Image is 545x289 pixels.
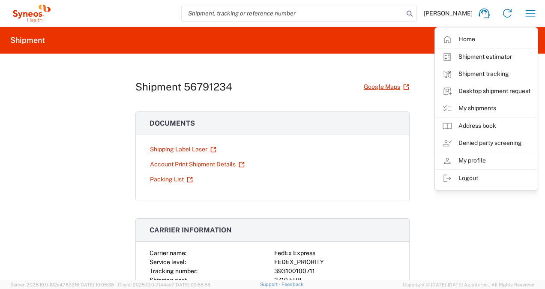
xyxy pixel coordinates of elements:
span: [DATE] 09:58:55 [174,282,210,287]
span: Service level: [150,259,186,265]
a: Packing List [150,172,193,187]
a: Shipping Label Laser [150,142,217,157]
a: My shipments [435,100,537,117]
a: Shipment estimator [435,48,537,66]
div: FEDEX_PRIORITY [274,258,395,267]
a: Denied party screening [435,135,537,152]
span: [DATE] 10:05:38 [79,282,114,287]
a: Support [260,282,281,287]
span: Shipping cost [150,277,187,283]
span: Carrier information [150,226,232,234]
span: Documents [150,119,195,127]
a: My profile [435,152,537,169]
a: Account Print Shipment Details [150,157,245,172]
a: Google Maps [363,79,410,94]
a: Desktop shipment request [435,83,537,100]
a: Address book [435,117,537,135]
a: Shipment tracking [435,66,537,83]
h2: Shipment [10,35,45,45]
span: Tracking number: [150,268,198,274]
input: Shipment, tracking or reference number [182,5,404,21]
span: Carrier name: [150,250,186,256]
h1: Shipment 56791234 [135,81,232,93]
div: 393100100711 [274,267,395,276]
a: Logout [435,170,537,187]
span: Server: 2025.19.0-192a4753216 [10,282,114,287]
span: [PERSON_NAME] [424,9,473,17]
a: Feedback [281,282,303,287]
div: 27.10 EUR [274,276,395,285]
span: Copyright © [DATE]-[DATE] Agistix Inc., All Rights Reserved [403,281,535,289]
a: Home [435,31,537,48]
div: FedEx Express [274,249,395,258]
span: Client: 2025.19.0-7f44ea7 [118,282,210,287]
